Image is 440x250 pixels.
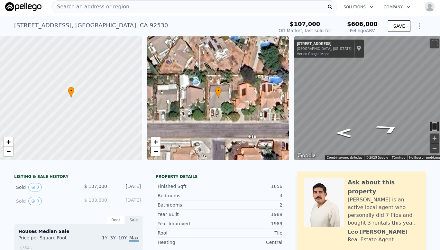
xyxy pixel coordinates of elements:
button: SAVE [388,20,410,32]
a: Zoom in [4,137,13,147]
button: Company [379,1,416,13]
button: View historical data [28,183,42,191]
div: 4 [220,192,282,199]
div: Property details [156,174,284,179]
a: Zoom out [151,147,160,156]
span: 10Y [118,235,127,240]
div: 1656 [220,183,282,190]
div: • [68,87,74,98]
div: [STREET_ADDRESS] , [GEOGRAPHIC_DATA] , CA 92530 [14,21,168,30]
span: © 2025 Google [366,156,388,159]
div: [DATE] [112,197,141,205]
div: Sale [125,216,143,224]
div: Leo [PERSON_NAME] [348,228,408,236]
div: [DATE] [112,183,141,191]
img: Pellego [5,2,41,11]
a: Términos [392,156,405,159]
div: Sold [16,183,73,191]
div: Rent [107,216,125,224]
div: Finished Sqft [158,183,220,190]
a: Notificar un problema [409,156,440,159]
div: • [215,87,222,98]
span: Search an address or region [52,3,129,11]
div: Sold [16,197,73,205]
span: $ 107,000 [84,184,107,189]
div: Tile [220,230,282,236]
path: Ir hacia el oeste, Mountain St [329,127,359,139]
button: Solutions [338,1,379,13]
div: Houses Median Sale [18,228,139,235]
span: + [6,138,11,146]
div: Roof [158,230,220,236]
div: Price per Square Foot [18,235,78,245]
div: Real Estate Agent [348,236,394,244]
div: LISTING & SALE HISTORY [14,174,143,181]
a: Ver en Google Maps [297,52,329,56]
button: Combinaciones de teclas [327,155,362,160]
button: Show Options [413,20,426,32]
a: Abre esta zona en Google Maps (se abre en una nueva ventana) [296,152,317,160]
div: 1989 [220,220,282,227]
div: Pellego ARV [347,27,378,34]
div: Central [220,239,282,245]
div: Heating [158,239,220,245]
div: 2 [220,202,282,208]
img: Google [296,152,317,160]
div: [PERSON_NAME] is an active local agent who personally did 7 flips and bought 3 rentals this year. [348,196,419,227]
div: Year Improved [158,220,220,227]
span: − [153,147,158,155]
div: Ask about this property [348,178,419,196]
a: Zoom out [4,147,13,156]
span: $107,000 [290,21,320,27]
span: 3Y [110,235,115,240]
span: $606,000 [347,21,378,27]
span: $ 103,000 [84,198,107,203]
span: + [153,138,158,146]
div: Off Market, last sold for [279,27,331,34]
img: avatar [425,2,435,12]
div: Year Built [158,211,220,218]
span: • [68,88,74,94]
button: View historical data [28,197,42,205]
span: Max [129,235,139,242]
button: Cambiar a la vista en pantalla completa [430,39,439,48]
div: 1989 [220,211,282,218]
div: Bedrooms [158,192,220,199]
span: − [6,147,11,155]
path: Ir hacia el noreste, Mountain St [365,121,411,136]
div: [STREET_ADDRESS] [297,42,352,47]
span: 1Y [102,235,107,240]
button: Activar/desactivar seguimiento de movimiento [430,122,439,131]
a: Zoom in [151,137,160,147]
a: Mostrar la ubicación en el mapa [357,45,361,52]
button: Reducir [430,144,439,153]
div: Bathrooms [158,202,220,208]
span: • [215,88,222,94]
div: [GEOGRAPHIC_DATA], [US_STATE] [297,47,352,51]
button: Ampliar [430,134,439,143]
